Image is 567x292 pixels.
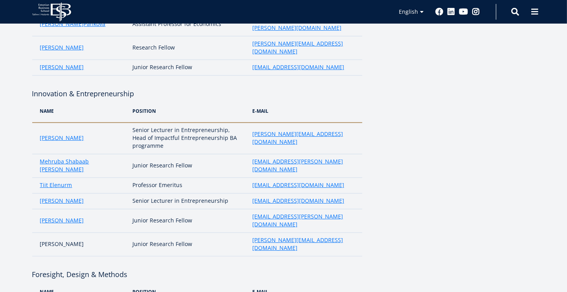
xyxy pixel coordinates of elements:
[252,236,354,252] a: [PERSON_NAME][EMAIL_ADDRESS][DOMAIN_NAME]
[32,88,362,99] h4: Innovation & Entrepreneurship
[40,165,84,173] a: [PERSON_NAME]
[128,209,248,233] td: Junior Research Fellow
[128,36,248,60] td: Research Fellow
[472,8,480,16] a: Instagram
[252,63,344,71] a: [EMAIL_ADDRESS][DOMAIN_NAME]
[128,178,248,193] td: Professor Emeritus
[128,193,248,209] td: Senior Lecturer in Entrepreneurship
[84,20,106,28] a: Pankova
[128,60,248,75] td: Junior Research Fellow
[40,44,84,51] a: [PERSON_NAME]
[32,233,129,256] td: [PERSON_NAME]
[252,197,344,205] a: [EMAIL_ADDRESS][DOMAIN_NAME]
[252,181,344,189] a: [EMAIL_ADDRESS][DOMAIN_NAME]
[32,268,362,280] h4: Foresight, Design & Methods
[252,16,354,32] a: [PERSON_NAME][EMAIL_ADDRESS][PERSON_NAME][DOMAIN_NAME]
[40,20,84,28] a: [PERSON_NAME]
[128,123,248,154] td: Senior Lecturer in Entrepreneurship, Head of Impactful Entrepreneurship BA programme
[448,8,455,16] a: Linkedin
[252,40,354,55] a: [PERSON_NAME][EMAIL_ADDRESS][DOMAIN_NAME]
[128,233,248,256] td: Junior Research Fellow
[252,158,354,173] a: [EMAIL_ADDRESS][PERSON_NAME][DOMAIN_NAME]
[32,99,129,123] th: NAME
[128,13,248,36] td: Assistant Professor for Economics
[40,197,84,205] a: [PERSON_NAME]
[128,99,248,123] th: POSITION
[40,158,89,165] a: Mehruba Shabaab
[40,63,84,71] a: [PERSON_NAME]
[128,154,248,178] td: Junior Research Fellow
[40,134,84,142] a: [PERSON_NAME]
[248,99,362,123] th: e-MAIL
[252,130,354,146] a: [PERSON_NAME][EMAIL_ADDRESS][DOMAIN_NAME]
[436,8,444,16] a: Facebook
[459,8,468,16] a: Youtube
[40,181,72,189] a: Tiit Elenurm
[40,217,84,224] a: [PERSON_NAME]
[252,213,354,228] a: [EMAIL_ADDRESS][PERSON_NAME][DOMAIN_NAME]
